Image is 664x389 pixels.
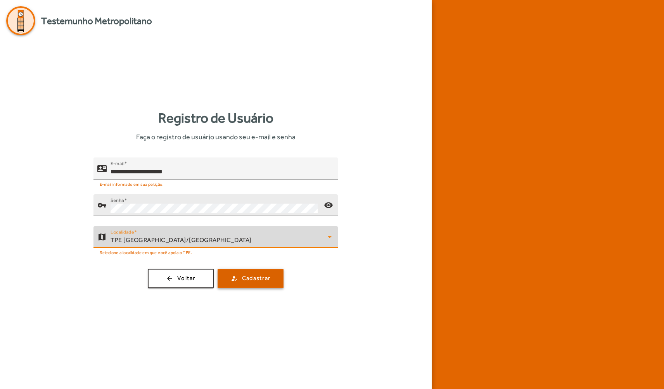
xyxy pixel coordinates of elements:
[111,229,134,235] mat-label: Localidade
[97,201,107,210] mat-icon: vpn_key
[111,197,124,203] mat-label: Senha
[218,269,284,288] button: Cadastrar
[242,274,270,283] span: Cadastrar
[111,236,252,244] span: TPE [GEOGRAPHIC_DATA]/[GEOGRAPHIC_DATA]
[158,108,273,128] strong: Registro de Usuário
[97,164,107,173] mat-icon: contact_mail
[6,6,35,35] img: Logo Agenda
[320,196,338,214] mat-icon: visibility
[111,161,124,166] mat-label: E-mail
[41,14,152,28] span: Testemunho Metropolitano
[97,232,107,242] mat-icon: map
[177,274,195,283] span: Voltar
[136,131,296,142] span: Faça o registro de usuário usando seu e-mail e senha
[100,248,192,256] mat-hint: Selecione a localidade em que você apoia o TPE.
[148,269,214,288] button: Voltar
[100,180,164,188] mat-hint: E-mail informado em sua petição.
